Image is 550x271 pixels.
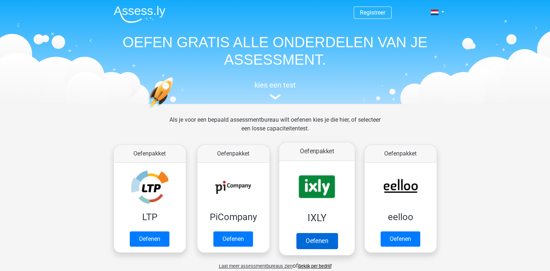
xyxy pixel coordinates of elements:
a: Registreer [360,9,385,16]
h1: OEFEN GRATIS ALLE ONDERDELEN VAN JE ASSESSMENT. [108,33,442,68]
img: Assessly [114,6,165,23]
img: oefenen [148,77,201,143]
a: Oefenen [213,231,253,247]
a: kies een test [108,81,442,100]
div: of [108,256,442,270]
a: Oefenen [296,233,337,249]
div: Als je voor een bepaald assessmentbureau wilt oefenen kies je die hier, of selecteer een losse ca... [164,116,386,142]
img: assessment [270,94,281,100]
span: Laat meer assessmentbureaus zien [219,263,293,269]
a: Bekijk per bedrijf [298,263,332,269]
h5: kies een test [108,81,442,89]
a: Oefenen [130,231,169,247]
a: Oefenen [381,231,420,247]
